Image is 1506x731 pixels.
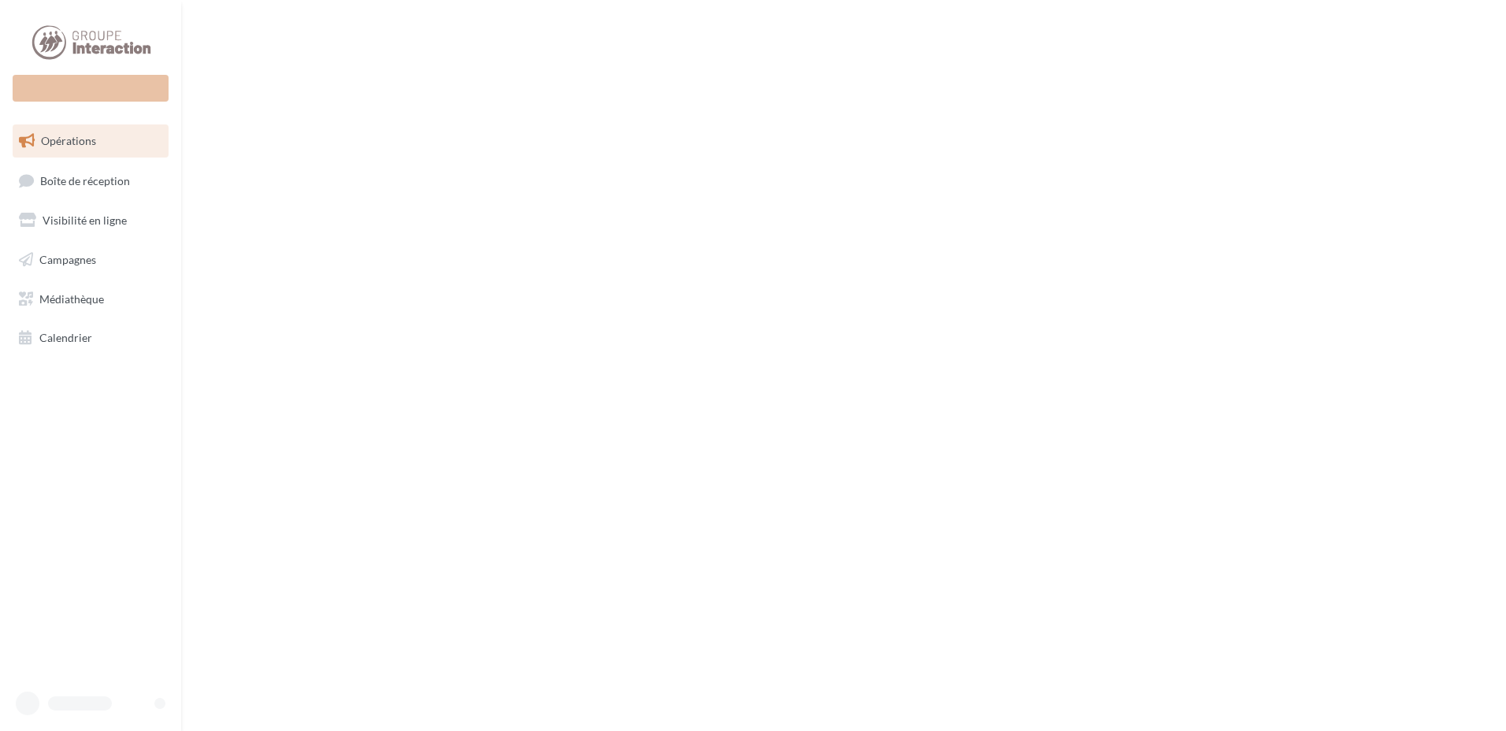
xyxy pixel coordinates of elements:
[9,124,172,158] a: Opérations
[9,204,172,237] a: Visibilité en ligne
[39,253,96,266] span: Campagnes
[9,243,172,276] a: Campagnes
[39,291,104,305] span: Médiathèque
[9,164,172,198] a: Boîte de réception
[39,331,92,344] span: Calendrier
[13,75,169,102] div: Nouvelle campagne
[41,134,96,147] span: Opérations
[40,173,130,187] span: Boîte de réception
[9,321,172,354] a: Calendrier
[43,213,127,227] span: Visibilité en ligne
[9,283,172,316] a: Médiathèque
